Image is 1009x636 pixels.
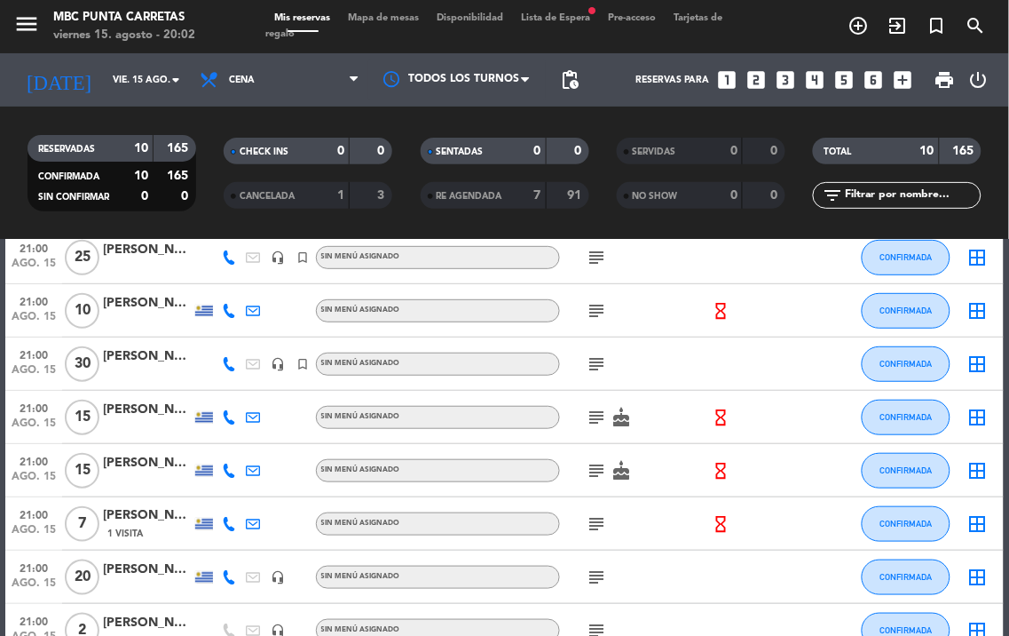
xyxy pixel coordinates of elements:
[65,506,99,542] span: 7
[587,407,608,428] i: subject
[611,407,633,428] i: cake
[65,293,99,329] span: 10
[53,9,195,27] div: MBC Punta Carretas
[378,189,389,202] strong: 3
[711,408,730,427] i: hourglass_empty
[65,240,99,275] span: 25
[12,311,56,331] span: ago. 15
[966,15,987,36] i: search
[134,170,148,182] strong: 10
[337,189,344,202] strong: 1
[12,237,56,258] span: 21:00
[65,346,99,382] span: 30
[12,450,56,471] span: 21:00
[13,11,40,37] i: menu
[296,250,311,265] i: turned_in_not
[730,189,737,202] strong: 0
[711,461,730,481] i: hourglass_empty
[337,145,344,157] strong: 0
[880,306,933,315] span: CONFIRMADA
[587,247,608,268] i: subject
[887,15,909,36] i: exit_to_app
[880,359,933,369] span: CONFIRMADA
[103,613,192,633] div: [PERSON_NAME]
[966,407,988,428] i: border_all
[715,68,738,91] i: looks_one
[167,142,192,155] strong: 165
[934,69,955,91] span: print
[880,519,933,529] span: CONFIRMADA
[824,147,851,156] span: TOTAL
[862,346,950,382] button: CONFIRMADA
[559,69,580,91] span: pending_actions
[321,306,400,314] span: Sin menú asignado
[862,560,950,595] button: CONFIRMADA
[103,400,192,420] div: [PERSON_NAME]
[103,240,192,260] div: [PERSON_NAME]
[574,145,585,157] strong: 0
[966,567,988,588] i: border_all
[880,625,933,635] span: CONFIRMADA
[13,61,104,99] i: [DATE]
[12,610,56,631] span: 21:00
[103,453,192,473] div: [PERSON_NAME]
[587,567,608,588] i: subject
[103,293,192,314] div: [PERSON_NAME]
[880,465,933,475] span: CONFIRMADA
[12,258,56,278] span: ago. 15
[966,354,988,375] i: border_all
[12,417,56,438] span: ago. 15
[587,5,597,16] span: fiber_manual_record
[862,453,950,489] button: CONFIRMADA
[534,145,541,157] strong: 0
[12,471,56,491] span: ago. 15
[265,13,339,23] span: Mis reservas
[12,397,56,417] span: 21:00
[966,247,988,268] i: border_all
[567,189,585,202] strong: 91
[296,357,311,371] i: turned_in_not
[587,460,608,481] i: subject
[107,527,143,541] span: 1 Visita
[272,250,286,265] i: headset_mic
[966,300,988,322] i: border_all
[633,192,678,201] span: NO SHOW
[968,69,989,91] i: power_settings_new
[103,346,192,367] div: [PERSON_NAME]
[13,11,40,44] button: menu
[339,13,428,23] span: Mapa de mesas
[880,252,933,262] span: CONFIRMADA
[966,460,988,481] i: border_all
[599,13,665,23] span: Pre-acceso
[38,172,99,181] span: CONFIRMADA
[12,364,56,385] span: ago. 15
[534,189,541,202] strong: 7
[165,69,186,91] i: arrow_drop_down
[321,520,400,527] span: Sin menú asignado
[587,354,608,375] i: subject
[321,360,400,367] span: Sin menú asignado
[65,400,99,435] span: 15
[378,145,389,157] strong: 0
[512,13,599,23] span: Lista de Espera
[240,147,288,156] span: CHECK INS
[611,460,633,481] i: cake
[962,53,996,107] div: LOG OUT
[745,68,768,91] i: looks_two
[437,192,502,201] span: RE AGENDADA
[803,68,826,91] i: looks_4
[862,240,950,275] button: CONFIRMADA
[12,290,56,311] span: 21:00
[730,145,737,157] strong: 0
[880,572,933,582] span: CONFIRMADA
[12,504,56,524] span: 21:00
[12,557,56,577] span: 21:00
[635,75,709,85] span: Reservas para
[633,147,676,156] span: SERVIDAS
[880,412,933,422] span: CONFIRMADA
[321,573,400,580] span: Sin menú asignado
[843,186,981,205] input: Filtrar por nombre...
[862,400,950,435] button: CONFIRMADA
[38,145,95,154] span: RESERVADAS
[53,27,195,44] div: viernes 15. agosto - 20:02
